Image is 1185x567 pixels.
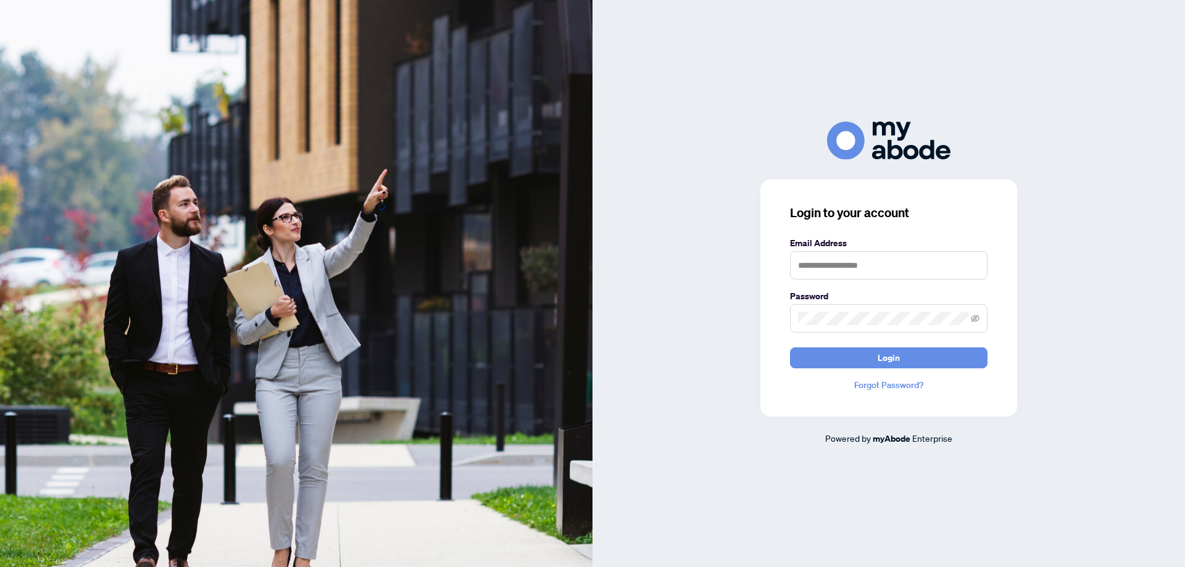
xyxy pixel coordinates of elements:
[790,289,987,303] label: Password
[827,122,950,159] img: ma-logo
[873,432,910,445] a: myAbode
[790,236,987,250] label: Email Address
[790,347,987,368] button: Login
[971,314,979,323] span: eye-invisible
[825,432,871,444] span: Powered by
[878,348,900,368] span: Login
[912,432,952,444] span: Enterprise
[790,204,987,221] h3: Login to your account
[790,378,987,392] a: Forgot Password?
